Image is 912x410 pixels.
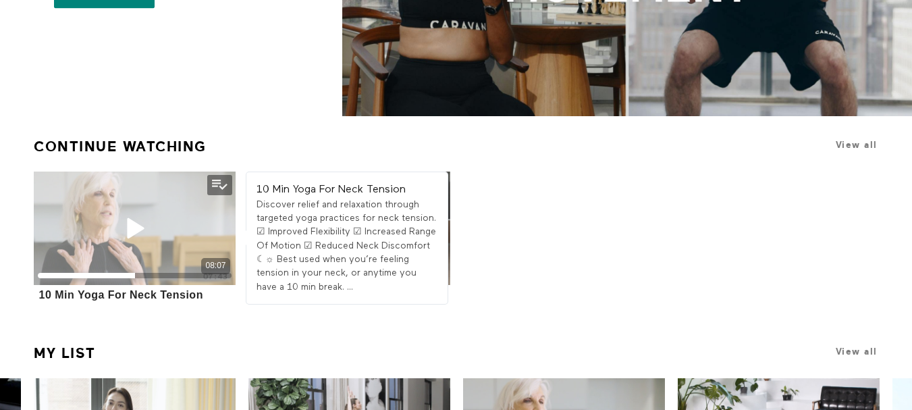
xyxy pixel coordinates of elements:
a: My list [34,339,96,367]
div: 10 Min Yoga For Neck Tension [39,288,203,301]
a: View all [836,140,878,150]
strong: 10 Min Yoga For Neck Tension [257,184,406,195]
a: Continue Watching [34,132,207,161]
a: 10 Min Yoga For Neck Tension08:0710 Min Yoga For Neck Tension [34,172,236,303]
a: View all [836,347,878,357]
div: 08:07 [205,260,225,272]
button: Remove from my list [207,175,232,195]
div: Discover relief and relaxation through targeted yoga practices for neck tension. ☑ Improved Flexi... [257,198,437,294]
